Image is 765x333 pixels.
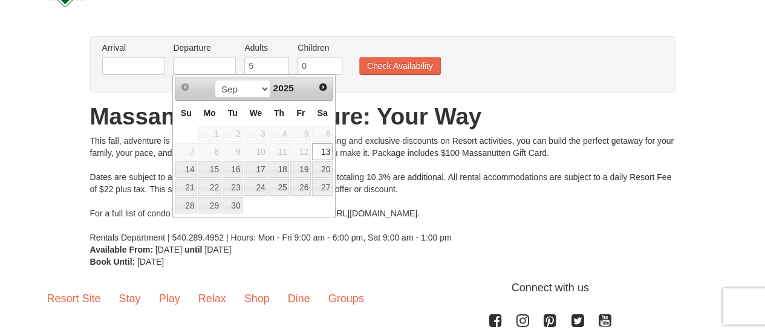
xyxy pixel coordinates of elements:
[189,280,235,317] a: Relax
[175,161,197,178] a: 14
[244,42,289,54] label: Adults
[228,108,238,118] span: Tuesday
[312,179,333,196] a: 27
[204,108,216,118] span: Monday
[235,280,279,317] a: Shop
[222,143,244,161] td: unAvailable
[198,143,221,160] span: 8
[223,197,243,214] a: 30
[90,245,154,254] strong: Available From:
[359,57,441,75] button: Check Availability
[90,135,675,244] div: This fall, adventure is all yours at Massanutten! With 15% off lodging and exclusive discounts on...
[279,280,319,317] a: Dine
[290,179,311,196] a: 26
[175,179,197,196] a: 21
[290,161,311,178] a: 19
[250,108,262,118] span: Wednesday
[173,42,236,54] label: Departure
[244,126,267,143] span: 3
[243,143,268,161] td: unAvailable
[198,126,221,143] span: 1
[177,79,194,95] a: Prev
[180,82,190,92] span: Prev
[222,161,244,179] td: available
[175,196,197,215] td: available
[269,161,289,178] a: 18
[197,161,221,179] td: available
[222,196,244,215] td: available
[314,79,331,95] a: Next
[268,143,290,161] td: unAvailable
[298,42,342,54] label: Children
[290,178,311,196] td: available
[197,125,221,143] td: unAvailable
[223,161,243,178] a: 16
[269,126,289,143] span: 4
[317,108,328,118] span: Saturday
[268,178,290,196] td: available
[175,178,197,196] td: available
[244,161,267,178] a: 17
[273,83,294,93] span: 2025
[137,257,164,267] span: [DATE]
[312,143,333,160] a: 13
[110,280,150,317] a: Stay
[311,161,333,179] td: available
[312,126,333,143] span: 6
[290,143,311,160] span: 12
[244,143,267,160] span: 10
[90,257,135,267] strong: Book Until:
[204,245,231,254] span: [DATE]
[38,280,728,296] p: Connect with us
[243,178,268,196] td: available
[290,143,311,161] td: unAvailable
[198,197,221,214] a: 29
[198,179,221,196] a: 22
[290,126,311,143] span: 5
[318,82,328,92] span: Next
[155,245,182,254] span: [DATE]
[296,108,305,118] span: Friday
[175,197,197,214] a: 28
[223,143,243,160] span: 9
[311,178,333,196] td: available
[90,105,675,129] h1: Massanutten Fallventure: Your Way
[243,125,268,143] td: unAvailable
[175,143,197,161] td: unAvailable
[312,161,333,178] a: 20
[269,143,289,160] span: 11
[311,143,333,161] td: available
[268,161,290,179] td: available
[222,178,244,196] td: available
[184,245,203,254] strong: until
[311,125,333,143] td: unAvailable
[150,280,189,317] a: Play
[102,42,165,54] label: Arrival
[274,108,284,118] span: Thursday
[175,143,197,160] span: 7
[198,161,221,178] a: 15
[197,196,221,215] td: available
[223,179,243,196] a: 23
[197,143,221,161] td: unAvailable
[269,179,289,196] a: 25
[223,126,243,143] span: 2
[175,161,197,179] td: available
[290,161,311,179] td: available
[244,179,267,196] a: 24
[290,125,311,143] td: unAvailable
[319,280,373,317] a: Groups
[38,280,110,317] a: Resort Site
[243,161,268,179] td: available
[222,125,244,143] td: unAvailable
[268,125,290,143] td: unAvailable
[197,178,221,196] td: available
[181,108,192,118] span: Sunday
